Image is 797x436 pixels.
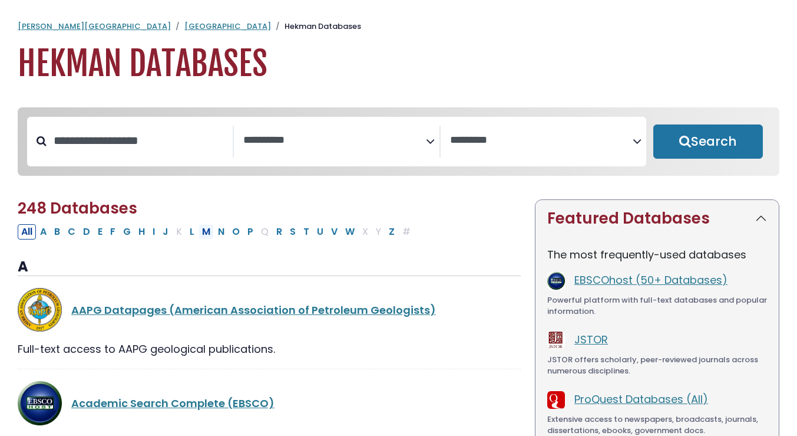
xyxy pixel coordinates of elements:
[18,341,521,357] div: Full-text access to AAPG geological publications.
[271,21,361,32] li: Hekman Databases
[450,135,633,147] textarea: Search
[313,224,327,240] button: Filter Results U
[214,224,228,240] button: Filter Results N
[186,224,198,240] button: Filter Results L
[51,224,64,240] button: Filter Results B
[574,332,608,347] a: JSTOR
[71,303,436,317] a: AAPG Datapages (American Association of Petroleum Geologists)
[71,396,275,411] a: Academic Search Complete (EBSCO)
[547,294,767,317] div: Powerful platform with full-text databases and popular information.
[18,44,779,84] h1: Hekman Databases
[300,224,313,240] button: Filter Results T
[653,124,763,159] button: Submit for Search Results
[243,135,426,147] textarea: Search
[18,224,415,238] div: Alpha-list to filter by first letter of database name
[229,224,243,240] button: Filter Results O
[18,258,521,276] h3: A
[18,198,137,219] span: 248 Databases
[18,107,779,176] nav: Search filters
[135,224,148,240] button: Filter Results H
[159,224,172,240] button: Filter Results J
[385,224,398,240] button: Filter Results Z
[18,21,171,32] a: [PERSON_NAME][GEOGRAPHIC_DATA]
[535,200,779,237] button: Featured Databases
[199,224,214,240] button: Filter Results M
[244,224,257,240] button: Filter Results P
[47,131,233,150] input: Search database by title or keyword
[149,224,158,240] button: Filter Results I
[64,224,79,240] button: Filter Results C
[18,224,36,240] button: All
[120,224,134,240] button: Filter Results G
[94,224,106,240] button: Filter Results E
[574,273,727,287] a: EBSCOhost (50+ Databases)
[80,224,94,240] button: Filter Results D
[107,224,119,240] button: Filter Results F
[574,392,708,407] a: ProQuest Databases (All)
[328,224,341,240] button: Filter Results V
[547,354,767,377] div: JSTOR offers scholarly, peer-reviewed journals across numerous disciplines.
[184,21,271,32] a: [GEOGRAPHIC_DATA]
[547,247,767,263] p: The most frequently-used databases
[18,21,779,32] nav: breadcrumb
[342,224,358,240] button: Filter Results W
[286,224,299,240] button: Filter Results S
[273,224,286,240] button: Filter Results R
[37,224,50,240] button: Filter Results A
